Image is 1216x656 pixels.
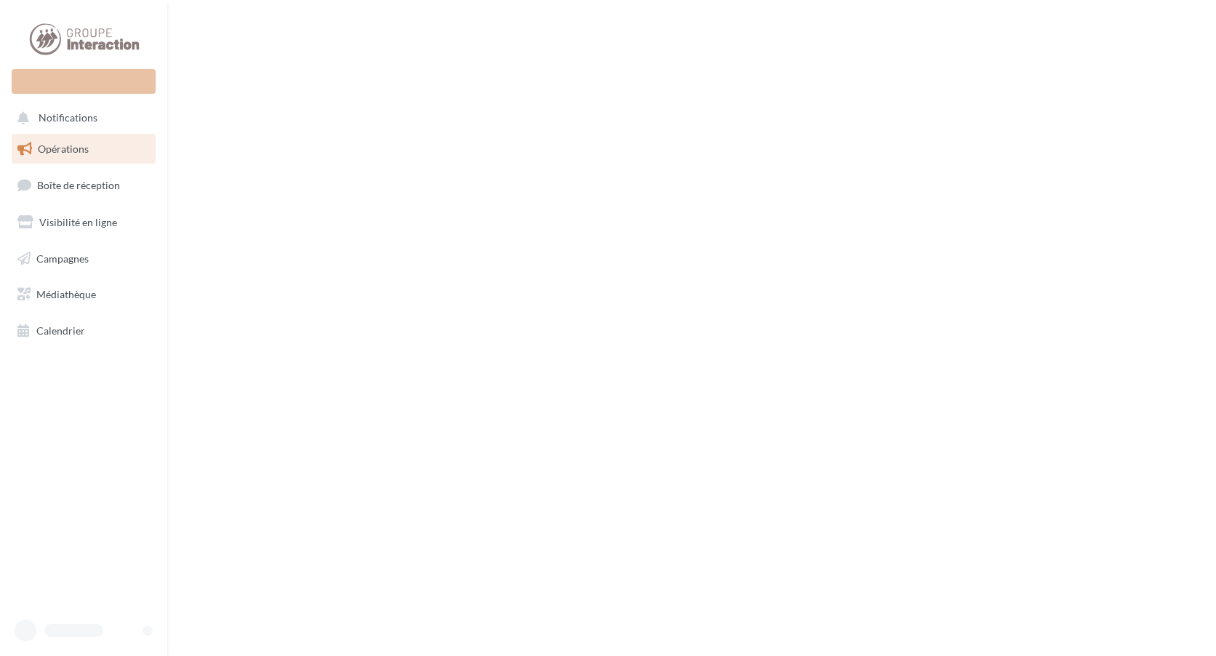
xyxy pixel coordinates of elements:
[36,288,96,300] span: Médiathèque
[9,134,159,164] a: Opérations
[9,207,159,238] a: Visibilité en ligne
[9,316,159,346] a: Calendrier
[38,143,89,155] span: Opérations
[36,324,85,337] span: Calendrier
[9,169,159,201] a: Boîte de réception
[9,244,159,274] a: Campagnes
[9,279,159,310] a: Médiathèque
[12,69,156,94] div: Nouvelle campagne
[39,112,97,124] span: Notifications
[36,252,89,264] span: Campagnes
[39,216,117,228] span: Visibilité en ligne
[37,179,120,191] span: Boîte de réception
